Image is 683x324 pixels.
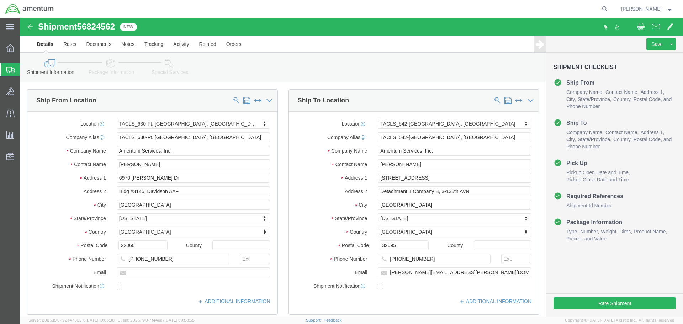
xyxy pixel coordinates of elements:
span: Copyright © [DATE]-[DATE] Agistix Inc., All Rights Reserved [565,317,674,323]
iframe: FS Legacy Container [20,18,683,317]
img: logo [5,4,54,14]
span: [DATE] 10:05:38 [86,318,115,322]
a: Support [306,318,324,322]
span: Client: 2025.19.0-7f44ea7 [118,318,195,322]
span: Server: 2025.19.0-192a4753216 [28,318,115,322]
span: Bobby Allison [621,5,662,13]
span: [DATE] 09:58:55 [165,318,195,322]
a: Feedback [324,318,342,322]
button: [PERSON_NAME] [621,5,673,13]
